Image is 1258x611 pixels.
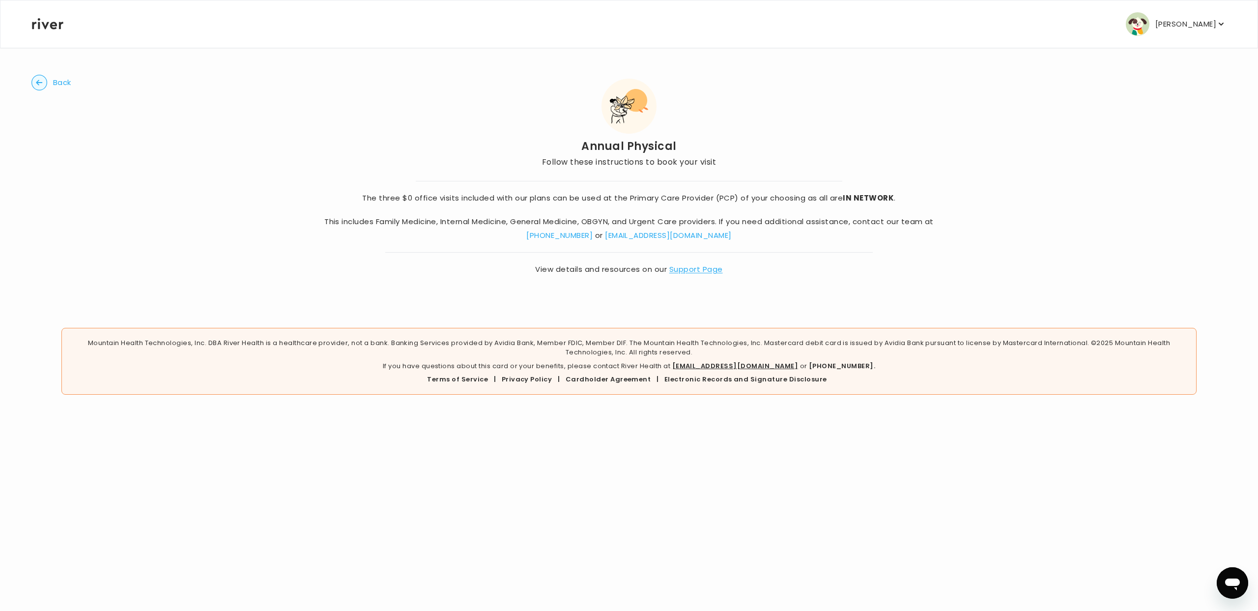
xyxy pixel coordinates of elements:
[70,338,1188,357] p: Mountain Health Technologies, Inc. DBA River Health is a healthcare provider, not a bank. Banking...
[809,361,875,371] a: [PHONE_NUMBER].
[70,375,1188,384] div: | | |
[542,155,716,169] p: Follow these instructions to book your visit
[672,361,798,371] a: [EMAIL_ADDRESS][DOMAIN_NAME]
[1126,12,1149,36] img: user avatar
[1126,12,1226,36] button: user avatar[PERSON_NAME]
[324,215,934,242] p: This includes Family Medicine, Internal Medicine, General Medicine, OBGYN, and Urgent Care provid...
[566,375,651,384] a: Cardholder Agreement
[502,375,552,384] a: Privacy Policy
[542,140,716,153] h2: Annual Physical
[324,191,934,205] p: The three $0 office visits included with our plans can be used at the Primary Care Provider (PCP)...
[324,262,934,276] span: View details and resources on our
[664,375,827,384] a: Electronic Records and Signature Disclosure
[53,76,71,89] span: Back
[70,361,1188,371] p: If you have questions about this card or your benefits, please contact River Health at or
[669,264,723,274] a: Support Page
[843,193,894,203] strong: IN NETWORK
[1155,17,1216,31] p: [PERSON_NAME]
[1217,567,1248,599] iframe: Button to launch messaging window
[605,230,731,240] a: [EMAIL_ADDRESS][DOMAIN_NAME]
[526,230,593,240] a: [PHONE_NUMBER]
[31,75,71,90] button: Back
[427,375,488,384] a: Terms of Service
